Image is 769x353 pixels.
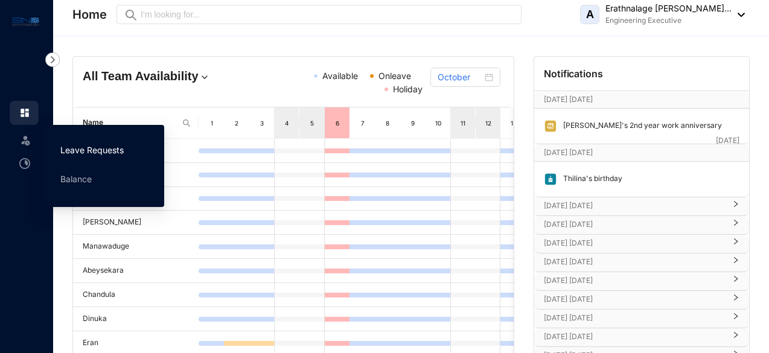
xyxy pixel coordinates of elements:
span: Holiday [393,84,423,94]
img: dropdown.780994ddfa97fca24b89f58b1de131fa.svg [199,71,211,83]
div: 9 [408,117,418,129]
div: 2 [232,117,241,129]
img: anniversary.d4fa1ee0abd6497b2d89d817e415bd57.svg [544,119,557,133]
div: 3 [257,117,267,129]
div: 7 [358,117,368,129]
img: leave-unselected.2934df6273408c3f84d9.svg [19,134,31,146]
p: [DATE] [DATE] [544,312,725,324]
p: [DATE] [DATE] [544,331,725,343]
div: 12 [483,117,493,129]
div: [DATE] [DATE] [534,328,749,346]
div: 6 [333,117,342,129]
span: Available [322,71,358,81]
td: Abeysekara [73,259,199,283]
div: [DATE] [DATE] [534,216,749,234]
span: Name [83,117,177,129]
div: [DATE] [DATE] [534,291,749,309]
li: Home [10,101,39,125]
div: 1 [207,117,217,129]
p: Notifications [544,66,603,81]
a: Leave Requests [60,145,124,155]
span: right [732,336,739,339]
a: Balance [60,174,92,184]
td: Manawaduge [73,235,199,259]
p: [DATE] [716,135,739,147]
span: right [732,205,739,208]
span: right [732,261,739,264]
div: 10 [433,117,443,129]
img: dropdown-black.8e83cc76930a90b1a4fdb6d089b7bf3a.svg [732,13,745,17]
div: 13 [509,117,519,129]
p: Engineering Executive [605,14,732,27]
span: right [732,243,739,245]
td: [PERSON_NAME] [73,211,199,235]
img: time-attendance-unselected.8aad090b53826881fffb.svg [19,158,30,169]
p: [DATE] [DATE] [544,293,725,305]
p: Erathnalage [PERSON_NAME]... [605,2,732,14]
p: [PERSON_NAME]'s 2nd year work anniversary [557,119,722,133]
p: [DATE] [DATE] [544,200,725,212]
img: nav-icon-right.af6afadce00d159da59955279c43614e.svg [45,52,60,67]
h4: All Team Availability [83,68,223,84]
li: Time Attendance [10,151,39,176]
div: [DATE] [DATE] [534,253,749,272]
div: 8 [383,117,392,129]
div: 5 [307,117,317,129]
p: [DATE] [DATE] [544,94,716,106]
p: Home [72,6,107,23]
p: [DATE] [DATE] [544,147,716,159]
div: [DATE] [DATE][DATE] [534,91,749,108]
input: I’m looking for... [141,8,514,21]
span: right [732,299,739,301]
span: A [586,9,594,20]
div: [DATE] [DATE][DATE] [534,144,749,161]
p: [DATE] [DATE] [544,275,725,287]
div: 4 [282,117,292,129]
p: Thilina's birthday [557,173,622,186]
span: right [732,280,739,282]
img: logo [12,14,39,28]
div: [DATE] [DATE] [534,197,749,215]
span: right [732,224,739,226]
p: [DATE] [DATE] [544,218,725,231]
img: birthday.63217d55a54455b51415ef6ca9a78895.svg [544,173,557,186]
div: [DATE] [DATE] [534,272,749,290]
span: right [732,317,739,320]
img: home.c6720e0a13eba0172344.svg [19,107,30,118]
div: 11 [458,117,468,129]
div: [DATE] [DATE] [534,235,749,253]
span: Onleave [378,71,411,81]
p: [DATE] [DATE] [544,256,725,268]
p: [DATE] [DATE] [544,237,725,249]
img: search.8ce656024d3affaeffe32e5b30621cb7.svg [182,118,191,128]
td: Dinuka [73,307,199,331]
input: Select month [438,71,482,84]
td: Chandula [73,283,199,307]
div: [DATE] [DATE] [534,310,749,328]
